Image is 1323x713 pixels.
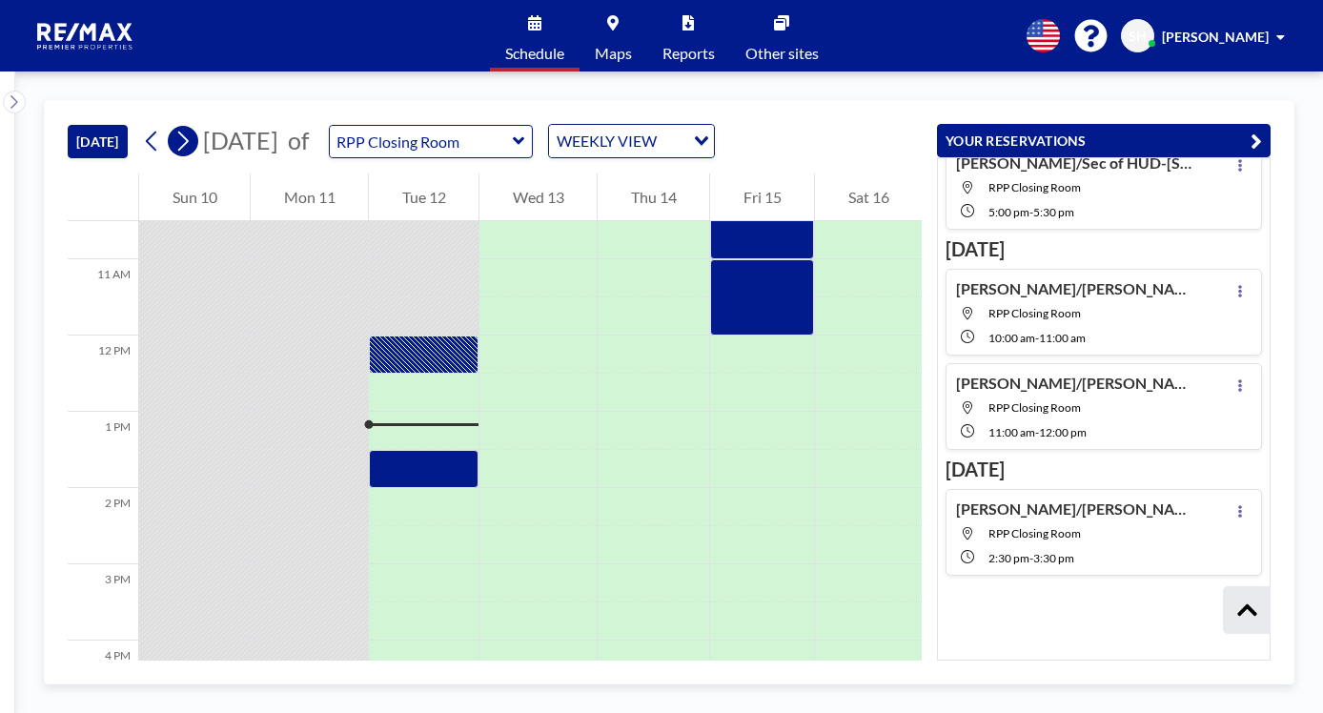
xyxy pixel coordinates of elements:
[1129,28,1147,45] span: SH
[68,183,138,259] div: 10 AM
[956,153,1194,173] h4: [PERSON_NAME]/Sec of HUD-[STREET_ADDRESS] Isom
[595,46,632,61] span: Maps
[988,400,1081,415] span: RPP Closing Room
[330,126,513,157] input: RPP Closing Room
[1033,551,1074,565] span: 3:30 PM
[1029,205,1033,219] span: -
[988,425,1035,439] span: 11:00 AM
[662,129,682,153] input: Search for option
[479,173,597,221] div: Wed 13
[956,374,1194,393] h4: [PERSON_NAME]/[PERSON_NAME]-[STREET_ADDRESS] Brooks
[946,237,1262,261] h3: [DATE]
[598,173,709,221] div: Thu 14
[553,129,661,153] span: WEEKLY VIEW
[1029,551,1033,565] span: -
[1162,29,1269,45] span: [PERSON_NAME]
[139,173,250,221] div: Sun 10
[988,306,1081,320] span: RPP Closing Room
[662,46,715,61] span: Reports
[956,279,1194,298] h4: [PERSON_NAME]/[PERSON_NAME]-[STREET_ADDRESS][PERSON_NAME]
[988,180,1081,194] span: RPP Closing Room
[68,336,138,412] div: 12 PM
[988,205,1029,219] span: 5:00 PM
[288,126,309,155] span: of
[988,526,1081,540] span: RPP Closing Room
[745,46,819,61] span: Other sites
[710,173,814,221] div: Fri 15
[988,331,1035,345] span: 10:00 AM
[946,458,1262,481] h3: [DATE]
[203,126,278,154] span: [DATE]
[988,551,1029,565] span: 2:30 PM
[505,46,564,61] span: Schedule
[68,564,138,641] div: 3 PM
[31,17,141,55] img: organization-logo
[1035,331,1039,345] span: -
[956,499,1194,519] h4: [PERSON_NAME]/[PERSON_NAME] Trust-[STREET_ADDRESS][PERSON_NAME] -[PERSON_NAME]
[815,173,922,221] div: Sat 16
[549,125,714,157] div: Search for option
[1039,425,1087,439] span: 12:00 PM
[68,412,138,488] div: 1 PM
[68,125,128,158] button: [DATE]
[1033,205,1074,219] span: 5:30 PM
[68,488,138,564] div: 2 PM
[1039,331,1086,345] span: 11:00 AM
[937,124,1271,157] button: YOUR RESERVATIONS
[1035,425,1039,439] span: -
[68,259,138,336] div: 11 AM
